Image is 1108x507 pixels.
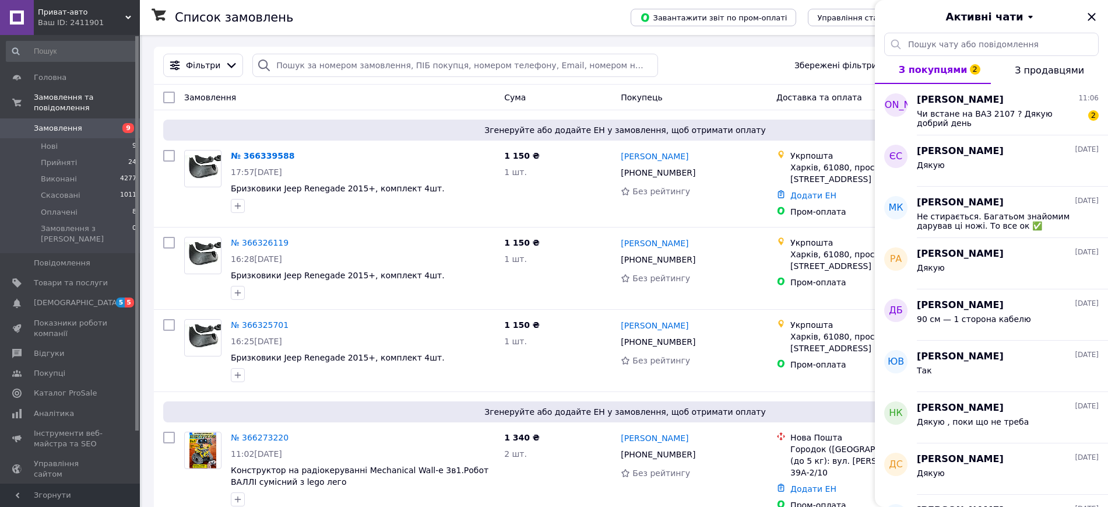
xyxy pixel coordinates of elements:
[890,253,902,266] span: РА
[504,433,540,442] span: 1 340 ₴
[631,9,796,26] button: Завантажити звіт по пром-оплаті
[231,271,445,280] a: Бризковики Jeep Renegade 2015+, комплект 4шт.
[34,348,64,359] span: Відгуки
[186,60,220,71] span: Фільтри
[621,432,688,444] a: [PERSON_NAME]
[1075,196,1099,206] span: [DATE]
[504,449,527,459] span: 2 шт.
[991,56,1108,84] button: З продавцями
[917,212,1082,230] span: Не стирається. Багатьом знайомим дарував ці ножі. То все ок ✅
[168,406,1082,418] span: Згенеруйте або додайте ЕН у замовлення, щоб отримати оплату
[875,392,1108,443] button: НК[PERSON_NAME][DATE]Дякую , поки що не треба
[917,401,1004,415] span: [PERSON_NAME]
[790,484,836,494] a: Додати ЕН
[184,319,221,356] a: Фото товару
[889,458,903,471] span: ДС
[34,368,65,379] span: Покупці
[116,298,125,307] span: 5
[231,151,294,160] a: № 366339588
[231,353,445,362] a: Бризковики Jeep Renegade 2015+, комплект 4шт.
[889,150,902,163] span: ЄС
[790,206,954,218] div: Пром-оплата
[618,165,698,181] div: [PHONE_NUMBER]
[231,466,488,487] span: Конструктор на радіокеруванні Mechanical Wall-e 3в1.Робот ВАЛЛІ сумісний з lego лего
[34,92,140,113] span: Замовлення та повідомлення
[621,151,688,162] a: [PERSON_NAME]
[875,187,1108,238] button: МК[PERSON_NAME][DATE]Не стирається. Багатьом знайомим дарував ці ножі. То все ок ✅
[132,207,136,218] span: 8
[252,54,658,77] input: Пошук за номером замовлення, ПІБ покупця, номером телефону, Email, номером накладної
[231,254,282,264] span: 16:28[DATE]
[504,167,527,177] span: 1 шт.
[917,417,1029,426] span: Дякую , поки що не треба
[184,237,221,274] a: Фото товару
[640,12,787,23] span: Завантажити звіт по пром-оплаті
[1075,145,1099,155] span: [DATE]
[34,258,90,268] span: Повідомлення
[776,93,862,102] span: Доставка та оплата
[618,446,698,463] div: [PHONE_NUMBER]
[41,223,132,244] span: Замовлення з [PERSON_NAME]
[504,238,540,247] span: 1 150 ₴
[1075,299,1099,309] span: [DATE]
[125,298,134,307] span: 5
[34,318,108,339] span: Показники роботи компанії
[504,93,526,102] span: Cума
[34,278,108,288] span: Товари та послуги
[41,207,78,218] span: Оплачені
[504,320,540,330] span: 1 150 ₴
[808,9,916,26] button: Управління статусами
[231,238,289,247] a: № 366326119
[34,123,82,134] span: Замовлення
[41,174,77,184] span: Виконані
[185,324,221,352] img: Фото товару
[132,141,136,152] span: 9
[168,124,1082,136] span: Згенеруйте або додайте ЕН у замовлення, щоб отримати оплату
[917,160,945,170] span: Дякую
[790,150,954,162] div: Укрпошта
[794,60,880,71] span: Збережені фільтри:
[790,359,954,370] div: Пром-оплата
[790,237,954,249] div: Укрпошта
[888,355,904,369] span: ЮВ
[41,141,58,152] span: Нові
[120,190,136,201] span: 1011
[41,158,77,168] span: Прийняті
[875,341,1108,392] button: ЮВ[PERSON_NAME][DATE]Так
[1015,65,1084,76] span: З продавцями
[875,84,1108,135] button: [PERSON_NAME][PERSON_NAME]11:06Чи встане на ВАЗ 2107 ? Дякую добрий день2
[632,274,690,283] span: Без рейтингу
[857,99,935,112] span: [PERSON_NAME]
[621,93,662,102] span: Покупець
[917,366,932,375] span: Так
[790,331,954,354] div: Харків, 61080, просп. [STREET_ADDRESS]
[790,162,954,185] div: Харків, 61080, просп. [STREET_ADDRESS]
[790,277,954,288] div: Пром-оплата
[790,319,954,331] div: Укрпошта
[875,443,1108,495] button: ДС[PERSON_NAME][DATE]Дякую
[917,109,1082,128] span: Чи встане на ВАЗ 2107 ? Дякую добрий день
[231,184,445,193] span: Бризковики Jeep Renegade 2015+, комплект 4шт.
[889,304,902,317] span: ДБ
[38,7,125,18] span: Приват-авто
[34,459,108,480] span: Управління сайтом
[917,453,1004,466] span: [PERSON_NAME]
[231,337,282,346] span: 16:25[DATE]
[875,289,1108,341] button: ДБ[PERSON_NAME][DATE]90 см — 1 сторона кабелю
[1075,247,1099,257] span: [DATE]
[34,72,66,83] span: Головна
[185,155,221,183] img: Фото товару
[899,64,968,75] span: З покупцями
[175,11,293,25] h1: Список замовлень
[184,93,236,102] span: Замовлення
[889,407,902,420] span: НК
[184,150,221,187] a: Фото товару
[917,196,1004,209] span: [PERSON_NAME]
[888,201,903,215] span: МК
[632,187,690,196] span: Без рейтингу
[504,151,540,160] span: 1 150 ₴
[184,432,221,469] a: Фото товару
[132,223,136,244] span: 0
